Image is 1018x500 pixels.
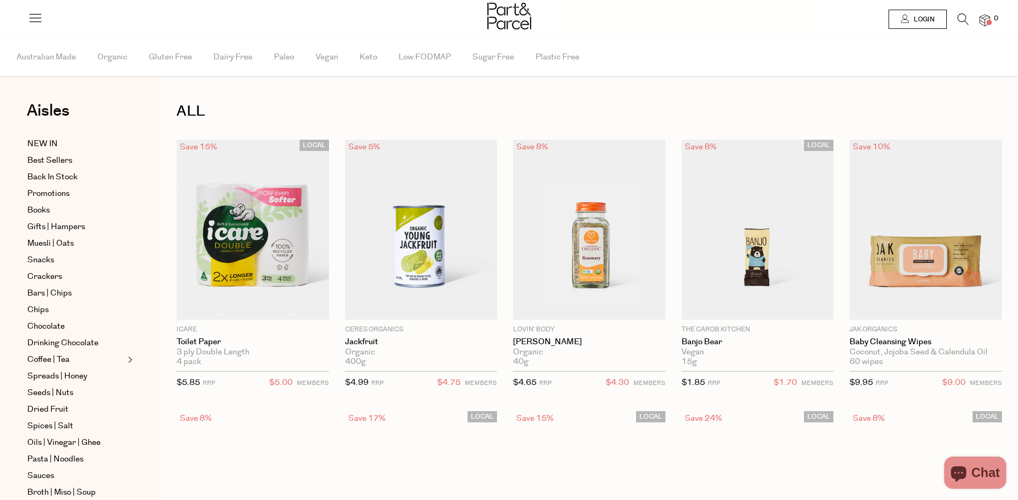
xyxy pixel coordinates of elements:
a: Muesli | Oats [27,237,125,250]
a: Pasta | Noodles [27,453,125,466]
a: Sauces [27,469,125,482]
a: Bars | Chips [27,287,125,300]
img: Toilet Paper [177,140,329,320]
span: Spreads | Honey [27,370,87,383]
small: MEMBERS [465,379,497,387]
span: Login [911,15,935,24]
span: LOCAL [804,411,833,422]
a: Spreads | Honey [27,370,125,383]
a: Coffee | Tea [27,353,125,366]
span: Oils | Vinegar | Ghee [27,436,101,449]
span: 40g [513,357,529,367]
a: Toilet Paper [177,337,329,347]
a: Promotions [27,187,125,200]
span: Dried Fruit [27,403,68,416]
a: Jackfruit [345,337,497,347]
a: Broth | Miso | Soup [27,486,125,499]
div: Coconut, Jojoba Seed & Calendula Oil [849,347,1002,357]
span: $4.65 [513,377,537,388]
div: Save 8% [177,411,215,426]
small: RRP [371,379,384,387]
p: icare [177,325,329,335]
div: Save 8% [682,140,720,154]
div: Save 8% [513,140,552,154]
a: Baby Cleansing Wipes [849,337,1002,347]
span: $4.30 [606,376,629,390]
div: Vegan [682,347,834,357]
a: Chocolate [27,320,125,333]
span: LOCAL [636,411,665,422]
span: Low FODMAP [399,39,451,76]
span: LOCAL [973,411,1002,422]
div: Save 10% [849,140,893,154]
p: Jak Organics [849,325,1002,335]
small: MEMBERS [970,379,1002,387]
span: $5.85 [177,377,200,388]
a: Drinking Chocolate [27,337,125,350]
span: $4.99 [345,377,369,388]
a: Books [27,204,125,217]
span: NEW IN [27,138,58,150]
span: Australian Made [17,39,76,76]
div: Save 15% [513,411,557,426]
img: Rosemary [513,140,665,320]
small: MEMBERS [633,379,665,387]
span: Gifts | Hampers [27,221,85,233]
button: Expand/Collapse Coffee | Tea [125,353,133,366]
a: Login [889,10,947,29]
a: Dried Fruit [27,403,125,416]
small: RRP [539,379,552,387]
small: MEMBERS [297,379,329,387]
a: Chips [27,304,125,316]
a: Back In Stock [27,171,125,184]
span: Vegan [316,39,338,76]
span: Bars | Chips [27,287,72,300]
img: Banjo Bear [682,140,834,320]
span: Dairy Free [213,39,252,76]
span: LOCAL [300,140,329,151]
span: 4 pack [177,357,201,367]
a: Spices | Salt [27,420,125,433]
span: Spices | Salt [27,420,73,433]
span: 15g [682,357,697,367]
inbox-online-store-chat: Shopify online store chat [941,457,1009,491]
div: Organic [513,347,665,357]
a: NEW IN [27,138,125,150]
div: 3 ply Double Length [177,347,329,357]
span: Coffee | Tea [27,353,70,366]
small: RRP [876,379,888,387]
div: Save 24% [682,411,725,426]
a: Best Sellers [27,154,125,167]
a: Oils | Vinegar | Ghee [27,436,125,449]
span: Paleo [274,39,294,76]
a: Aisles [27,103,70,130]
span: Muesli | Oats [27,237,74,250]
span: 400g [345,357,366,367]
span: Chocolate [27,320,65,333]
span: $5.00 [269,376,293,390]
span: Gluten Free [149,39,192,76]
span: $9.00 [942,376,966,390]
div: Save 15% [177,140,220,154]
span: Plastic Free [535,39,579,76]
p: The Carob Kitchen [682,325,834,335]
span: Back In Stock [27,171,78,184]
span: Sugar Free [472,39,514,76]
span: Drinking Chocolate [27,337,98,350]
span: LOCAL [804,140,833,151]
span: Snacks [27,254,54,267]
a: Gifts | Hampers [27,221,125,233]
div: Save 8% [849,411,888,426]
span: Keto [359,39,377,76]
h1: ALL [177,99,1002,124]
span: Organic [97,39,127,76]
a: 0 [979,14,990,26]
div: Save 17% [345,411,389,426]
span: 60 wipes [849,357,883,367]
img: Baby Cleansing Wipes [849,140,1002,320]
span: $1.85 [682,377,705,388]
span: Books [27,204,50,217]
small: MEMBERS [801,379,833,387]
span: $9.95 [849,377,873,388]
span: Aisles [27,99,70,123]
